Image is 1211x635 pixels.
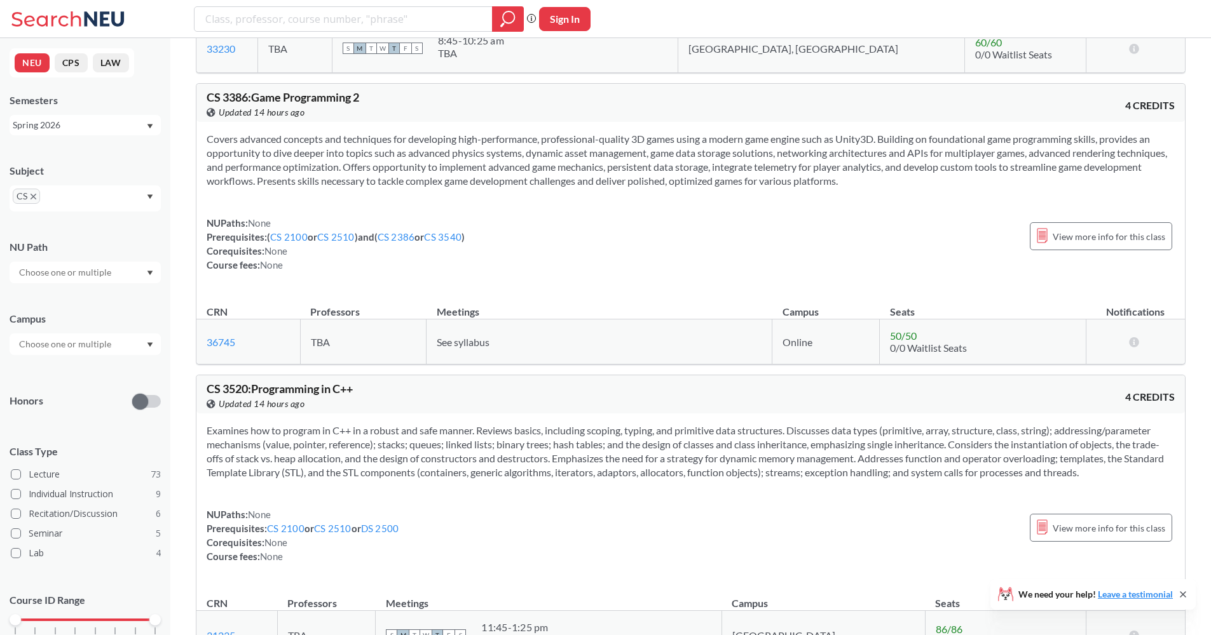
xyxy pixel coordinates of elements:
td: [GEOGRAPHIC_DATA], [GEOGRAPHIC_DATA] [678,24,964,73]
span: Class Type [10,444,161,458]
span: CS 3386 : Game Programming 2 [207,90,359,104]
button: NEU [15,53,50,72]
span: None [260,259,283,271]
a: 36745 [207,336,235,348]
th: Meetings [376,584,722,611]
span: None [264,537,287,548]
span: None [248,509,271,520]
th: Notifications [1086,292,1186,319]
button: CPS [55,53,88,72]
a: CS 2100 [270,231,308,243]
label: Seminar [11,525,161,542]
span: 73 [151,467,161,481]
div: Subject [10,164,161,178]
span: T [366,43,377,54]
span: M [354,43,366,54]
div: CRN [207,596,228,610]
label: Individual Instruction [11,486,161,502]
div: NUPaths: Prerequisites: or or Corequisites: Course fees: [207,507,399,563]
svg: Dropdown arrow [147,124,153,129]
label: Lab [11,545,161,561]
p: Honors [10,394,43,408]
a: CS 2510 [314,523,352,534]
span: 0/0 Waitlist Seats [890,342,967,354]
span: S [411,43,423,54]
span: CSX to remove pill [13,189,40,204]
span: 0/0 Waitlist Seats [975,48,1052,60]
section: Covers advanced concepts and techniques for developing high-performance, professional-quality 3D ... [207,132,1175,188]
span: None [264,245,287,257]
svg: Dropdown arrow [147,194,153,199]
div: TBA [438,47,504,60]
span: None [260,551,283,562]
span: None [248,217,271,229]
span: W [377,43,388,54]
span: T [388,43,400,54]
a: CS 3540 [424,231,462,243]
div: 11:45 - 1:25 pm [481,621,548,634]
section: Examines how to program in C++ in a robust and safe manner. Reviews basics, including scoping, ty... [207,424,1175,479]
div: magnifying glass [492,6,524,32]
input: Choose one or multiple [13,265,120,280]
a: CS 2100 [267,523,304,534]
td: TBA [257,24,332,73]
div: Dropdown arrow [10,333,161,355]
th: Campus [722,584,925,611]
label: Lecture [11,466,161,483]
span: CS 3520 : Programming in C++ [207,382,353,396]
span: 86 / 86 [936,623,962,635]
span: 60 / 60 [975,36,1002,48]
div: 8:45 - 10:25 am [438,34,504,47]
a: DS 2500 [361,523,399,534]
svg: Dropdown arrow [147,342,153,347]
a: 33230 [207,43,235,55]
p: Course ID Range [10,593,161,608]
th: Seats [880,292,1086,319]
div: Spring 2026 [13,118,146,132]
span: 9 [156,487,161,501]
svg: magnifying glass [500,10,516,28]
svg: Dropdown arrow [147,271,153,276]
div: CSX to remove pillDropdown arrow [10,185,161,211]
div: Campus [10,312,161,326]
span: See syllabus [437,336,489,348]
th: Professors [277,584,375,611]
th: Seats [925,584,1086,611]
td: TBA [300,319,426,364]
a: CS 2386 [378,231,415,243]
button: Sign In [539,7,591,31]
a: CS 2510 [317,231,355,243]
div: Semesters [10,93,161,107]
label: Recitation/Discussion [11,505,161,522]
span: We need your help! [1018,590,1173,599]
a: Leave a testimonial [1098,589,1173,599]
span: 4 [156,546,161,560]
span: 5 [156,526,161,540]
input: Choose one or multiple [13,337,120,352]
button: LAW [93,53,129,72]
span: 4 CREDITS [1125,390,1175,404]
div: NU Path [10,240,161,254]
div: CRN [207,305,228,319]
th: Campus [772,292,880,319]
span: 6 [156,507,161,521]
th: Professors [300,292,426,319]
td: Online [772,319,880,364]
svg: X to remove pill [31,194,36,199]
th: Meetings [427,292,772,319]
span: Updated 14 hours ago [219,397,304,411]
div: NUPaths: Prerequisites: ( or ) and ( or ) Corequisites: Course fees: [207,216,465,272]
span: 4 CREDITS [1125,98,1175,112]
span: Updated 14 hours ago [219,105,304,119]
span: View more info for this class [1053,229,1165,244]
input: Class, professor, course number, "phrase" [204,8,483,30]
span: F [400,43,411,54]
span: S [343,43,354,54]
span: View more info for this class [1053,520,1165,536]
span: 50 / 50 [890,330,917,342]
div: Dropdown arrow [10,262,161,283]
div: Spring 2026Dropdown arrow [10,115,161,135]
